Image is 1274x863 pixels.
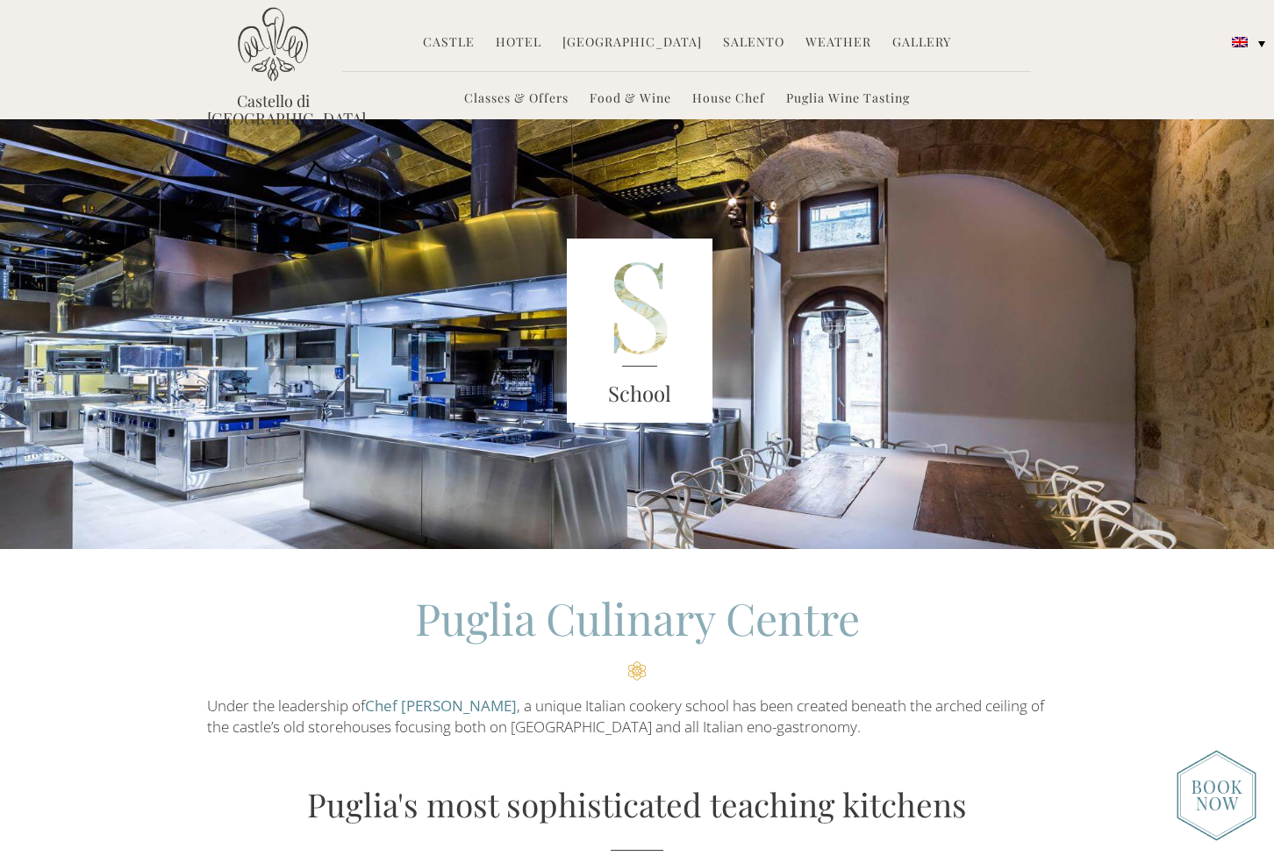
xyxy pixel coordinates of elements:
[496,33,541,53] a: Hotel
[279,781,996,851] h2: Puglia's most sophisticated teaching kitchens
[892,33,951,53] a: Gallery
[1177,750,1256,841] img: new-booknow.png
[692,89,765,110] a: House Chef
[1232,37,1248,47] img: English
[723,33,784,53] a: Salento
[207,588,1067,681] h2: Puglia Culinary Centre
[567,378,712,410] h3: School
[207,695,1067,738] p: Under the leadership of , a unique Italian cookery school has been created beneath the arched cei...
[590,89,671,110] a: Food & Wine
[238,7,308,82] img: Castello di Ugento
[365,695,517,716] a: Chef [PERSON_NAME]
[464,89,569,110] a: Classes & Offers
[562,33,702,53] a: [GEOGRAPHIC_DATA]
[786,89,910,110] a: Puglia Wine Tasting
[423,33,475,53] a: Castle
[207,92,339,127] a: Castello di [GEOGRAPHIC_DATA]
[805,33,871,53] a: Weather
[567,239,712,423] img: S_Lett_green.png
